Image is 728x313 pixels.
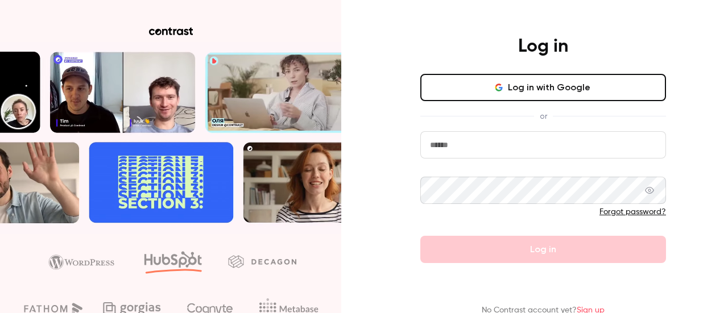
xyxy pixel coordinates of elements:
h4: Log in [518,35,568,58]
button: Log in with Google [420,74,666,101]
a: Forgot password? [599,208,666,216]
span: or [534,110,553,122]
img: decagon [228,255,296,268]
